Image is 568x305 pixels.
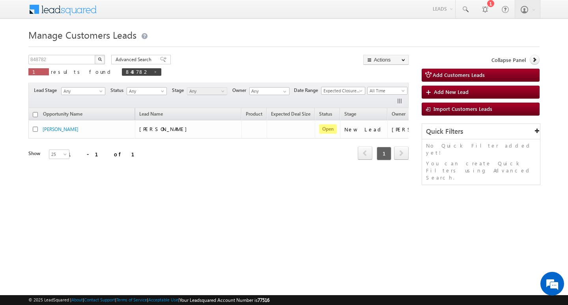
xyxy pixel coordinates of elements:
[28,28,136,41] span: Manage Customers Leads
[139,125,191,132] span: [PERSON_NAME]
[32,68,45,75] span: 1
[426,142,536,156] p: No Quick Filter added yet!
[367,87,407,95] a: All Time
[187,88,225,95] span: Any
[34,87,60,94] span: Lead Stage
[258,297,269,303] span: 77516
[315,110,336,120] a: Status
[433,105,492,112] span: Import Customers Leads
[294,87,321,94] span: Date Range
[98,57,102,61] img: Search
[33,112,38,117] input: Check all records
[71,297,83,302] a: About
[62,88,103,95] span: Any
[127,87,167,95] a: Any
[392,126,443,133] div: [PERSON_NAME]
[116,56,154,63] span: Advanced Search
[172,87,187,94] span: Stage
[321,87,362,94] span: Expected Closure Date
[126,68,149,75] span: 848782
[358,147,372,160] a: prev
[232,87,249,94] span: Owner
[422,124,540,139] div: Quick Filters
[358,146,372,160] span: prev
[392,111,405,117] span: Owner
[434,88,469,95] span: Add New Lead
[321,87,365,95] a: Expected Closure Date
[340,110,360,120] a: Stage
[246,111,262,117] span: Product
[135,110,167,120] span: Lead Name
[127,88,164,95] span: Any
[319,124,337,134] span: Open
[249,87,290,95] input: Type to Search
[84,297,115,302] a: Contact Support
[433,71,485,78] span: Add Customers Leads
[394,147,409,160] a: next
[39,110,86,120] a: Opportunity Name
[179,297,269,303] span: Your Leadsquared Account Number is
[279,88,289,95] a: Show All Items
[116,297,147,302] a: Terms of Service
[368,87,405,94] span: All Time
[377,147,391,160] span: 1
[491,56,526,64] span: Collapse Panel
[110,87,127,94] span: Status
[426,160,536,181] p: You can create Quick Filters using Advanced Search.
[344,126,384,133] div: New Lead
[271,111,310,117] span: Expected Deal Size
[394,146,409,160] span: next
[49,151,70,158] span: 25
[267,110,314,120] a: Expected Deal Size
[43,126,78,132] a: [PERSON_NAME]
[148,297,178,302] a: Acceptable Use
[28,296,269,304] span: © 2025 LeadSquared | | | | |
[51,68,114,75] span: results found
[43,111,82,117] span: Opportunity Name
[363,55,409,65] button: Actions
[49,150,69,159] a: 25
[187,87,227,95] a: Any
[61,87,105,95] a: Any
[28,150,43,157] div: Show
[344,111,356,117] span: Stage
[68,150,144,159] div: 1 - 1 of 1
